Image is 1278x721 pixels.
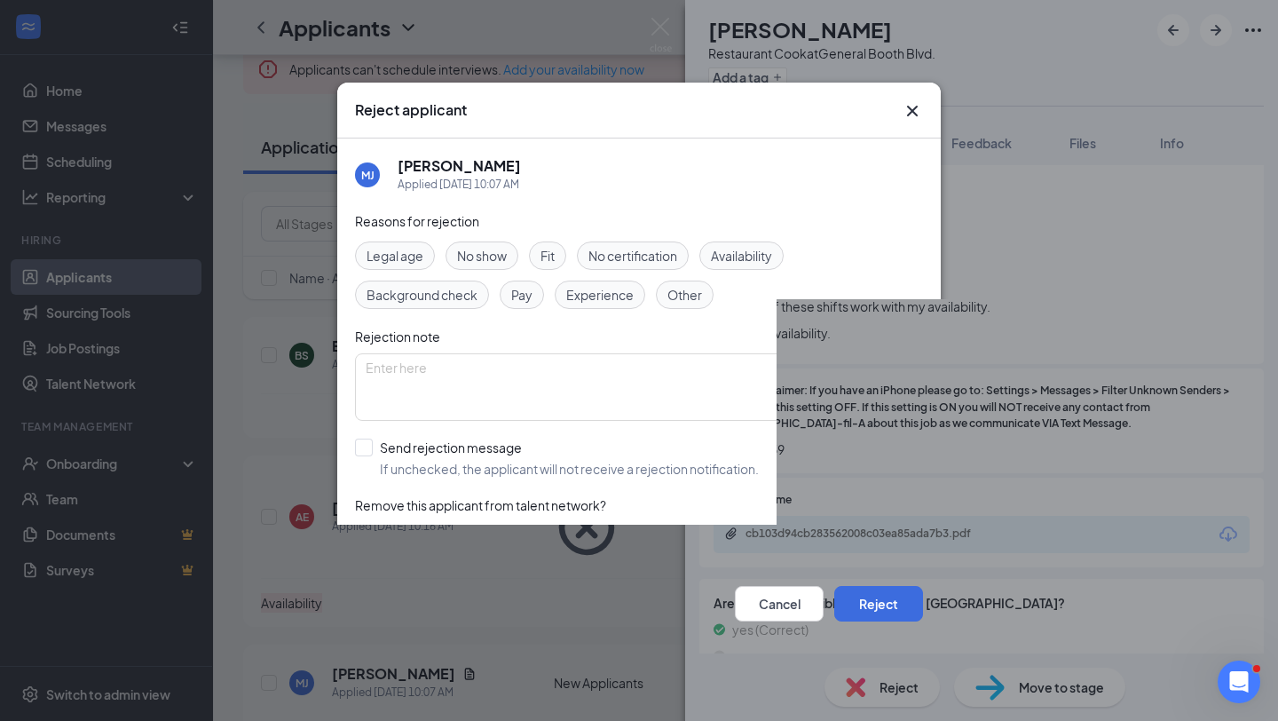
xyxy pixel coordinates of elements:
span: Legal age [367,246,423,265]
span: No certification [588,246,677,265]
div: Applied [DATE] 10:07 AM [398,176,521,194]
span: Pay [511,285,532,305]
span: Experience [566,285,634,305]
span: Availability [711,246,772,265]
svg: Cross [902,100,923,122]
button: Reject [834,586,923,622]
h5: [PERSON_NAME] [398,156,521,176]
h3: Reject applicant [355,100,467,120]
span: Fit [540,246,555,265]
div: MJ [361,167,375,182]
span: Remove this applicant from talent network? [355,497,606,513]
span: Other [667,285,702,305]
span: Yes [398,529,419,551]
iframe: Intercom live chat [1218,661,1260,703]
button: Close [902,100,923,122]
span: Background check [367,285,477,305]
button: Cancel [735,586,824,622]
span: Reasons for rejection [355,213,479,229]
span: No show [457,246,507,265]
span: Rejection note [355,329,440,345]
